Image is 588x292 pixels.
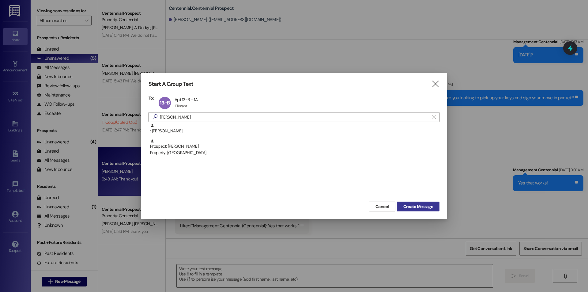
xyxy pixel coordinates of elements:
[160,100,170,106] span: 13~B
[160,113,429,121] input: Search for any contact or apartment
[375,203,389,210] span: Cancel
[149,95,154,101] h3: To:
[150,150,439,156] div: Property: [GEOGRAPHIC_DATA]
[150,123,439,134] div: : [PERSON_NAME]
[175,97,198,102] div: Apt 13~B - 1A
[150,139,439,156] div: Prospect: [PERSON_NAME]
[149,81,193,88] h3: Start A Group Text
[397,202,439,211] button: Create Message
[431,81,439,87] i: 
[175,104,187,108] div: 1 Tenant
[149,139,439,154] div: Prospect: [PERSON_NAME]Property: [GEOGRAPHIC_DATA]
[432,115,436,119] i: 
[369,202,395,211] button: Cancel
[403,203,433,210] span: Create Message
[150,114,160,120] i: 
[149,123,439,139] div: : [PERSON_NAME]
[429,112,439,122] button: Clear text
